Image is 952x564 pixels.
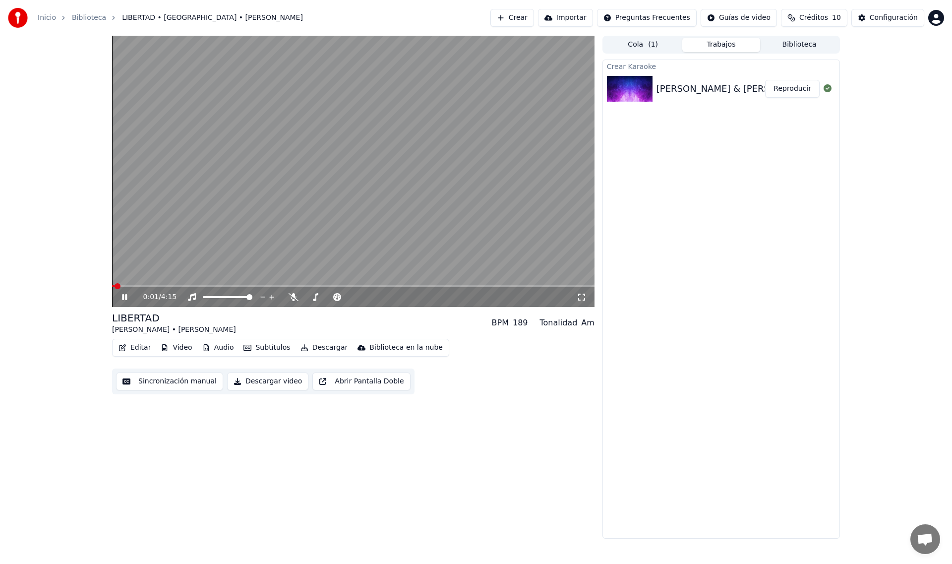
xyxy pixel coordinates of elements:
button: Configuración [851,9,924,27]
button: Sincronización manual [116,373,223,390]
button: Audio [198,341,238,355]
button: Video [157,341,196,355]
a: Biblioteca [72,13,106,23]
button: Créditos10 [781,9,847,27]
button: Biblioteca [760,38,838,52]
span: 10 [832,13,841,23]
button: Preguntas Frecuentes [597,9,697,27]
div: Am [581,317,595,329]
div: Biblioteca en la nube [369,343,443,353]
div: BPM [492,317,509,329]
button: Abrir Pantalla Doble [312,373,410,390]
div: Chat abierto [910,524,940,554]
button: Importar [538,9,593,27]
span: LIBERTAD • [GEOGRAPHIC_DATA] • [PERSON_NAME] [122,13,303,23]
button: Guías de video [701,9,777,27]
img: youka [8,8,28,28]
button: Descargar [297,341,352,355]
div: Tonalidad [540,317,578,329]
button: Editar [115,341,155,355]
button: Reproducir [765,80,820,98]
div: [PERSON_NAME] • [PERSON_NAME] [112,325,236,335]
span: ( 1 ) [648,40,658,50]
button: Trabajos [682,38,761,52]
span: 4:15 [161,292,177,302]
div: 189 [513,317,528,329]
div: / [143,292,167,302]
div: LIBERTAD [112,311,236,325]
span: Créditos [799,13,828,23]
button: Subtítulos [239,341,294,355]
span: 0:01 [143,292,159,302]
button: Cola [604,38,682,52]
nav: breadcrumb [38,13,303,23]
button: Descargar video [227,373,308,390]
a: Inicio [38,13,56,23]
div: Configuración [870,13,918,23]
div: Crear Karaoke [603,60,839,72]
button: Crear [490,9,534,27]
